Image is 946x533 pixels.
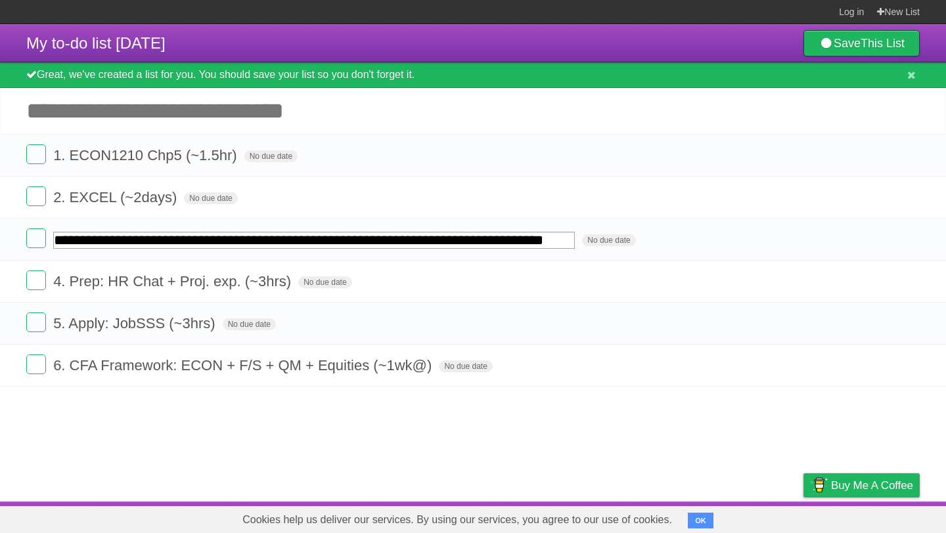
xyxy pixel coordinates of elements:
label: Done [26,228,46,248]
label: Done [26,144,46,164]
span: Buy me a coffee [831,474,913,497]
span: 6. CFA Framework: ECON + F/S + QM + Equities (~1wk@) [53,357,435,373]
span: No due date [582,234,635,246]
a: Privacy [786,505,821,530]
span: 1. ECON1210 Chp5 (~1.5hr) [53,147,240,163]
a: About [629,505,656,530]
span: 4. Prep: HR Chat + Proj. exp. (~3hrs) [53,273,294,289]
span: Cookies help us deliver our services. By using our services, you agree to our use of cookies. [229,507,685,533]
span: 2. EXCEL (~2days) [53,189,180,205]
button: OK [688,513,713,528]
label: Done [26,312,46,332]
b: This List [861,37,905,50]
label: Done [26,186,46,206]
a: Buy me a coffee [803,473,920,498]
span: 5. Apply: JobSSS (~3hrs) [53,315,218,331]
span: My to-do list [DATE] [26,34,166,52]
span: No due date [244,150,298,162]
label: Done [26,270,46,290]
a: Terms [742,505,771,530]
span: No due date [223,318,276,330]
span: No due date [439,360,492,372]
a: Developers [672,505,725,530]
a: SaveThis List [803,30,920,56]
span: No due date [184,192,237,204]
a: Suggest a feature [837,505,920,530]
img: Buy me a coffee [810,474,828,496]
span: No due date [298,276,351,288]
label: Done [26,354,46,374]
